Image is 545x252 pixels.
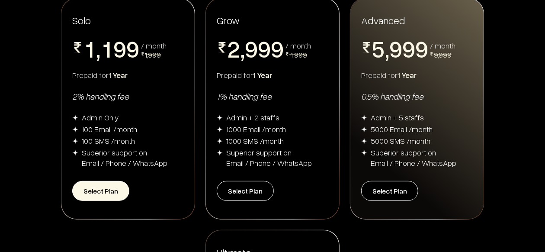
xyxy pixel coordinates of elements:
[361,115,367,121] img: img
[72,70,184,80] div: Prepaid for
[372,37,385,60] span: 5
[226,147,312,168] div: Superior support on Email / Phone / WhatsApp
[245,37,258,60] span: 9
[109,70,128,80] span: 1 Year
[72,90,184,102] div: 2% handling fee
[72,14,91,26] span: Solo
[72,150,78,156] img: img
[434,50,452,59] span: 9,999
[226,112,279,123] div: Admin + 2 staffs
[228,60,240,84] span: 3
[361,70,473,80] div: Prepaid for
[253,70,272,80] span: 1 Year
[217,150,223,156] img: img
[371,124,433,134] div: 5000 Email /month
[226,124,286,134] div: 1000 Email /month
[371,147,456,168] div: Superior support on Email / Phone / WhatsApp
[371,136,430,146] div: 5000 SMS /month
[82,112,119,123] div: Admin Only
[72,115,78,121] img: img
[217,14,240,26] span: Grow
[217,70,328,80] div: Prepaid for
[217,138,223,144] img: img
[361,150,367,156] img: img
[82,136,135,146] div: 100 SMS /month
[372,60,385,84] span: 6
[83,60,96,84] span: 2
[361,126,367,132] img: img
[402,37,415,60] span: 9
[389,37,402,60] span: 9
[217,126,223,132] img: img
[361,90,473,102] div: 0.5% handling fee
[361,138,367,144] img: img
[72,181,129,201] button: Select Plan
[72,126,78,132] img: img
[361,42,372,53] img: pricing-rupee
[217,115,223,121] img: img
[361,13,405,27] span: Advanced
[141,42,167,49] div: / month
[285,42,311,49] div: / month
[217,42,228,53] img: pricing-rupee
[113,37,126,60] span: 9
[217,90,328,102] div: 1% handling fee
[126,37,139,60] span: 9
[145,50,161,59] span: 1,999
[258,37,271,60] span: 9
[96,37,100,63] span: ,
[100,37,113,60] span: 1
[82,124,137,134] div: 100 Email /month
[141,52,144,56] img: pricing-rupee
[72,42,83,53] img: pricing-rupee
[285,52,289,56] img: pricing-rupee
[361,181,418,201] button: Select Plan
[398,70,417,80] span: 1 Year
[82,147,167,168] div: Superior support on Email / Phone / WhatsApp
[430,52,433,56] img: pricing-rupee
[72,138,78,144] img: img
[385,37,389,63] span: ,
[415,37,428,60] span: 9
[83,37,96,60] span: 1
[271,37,284,60] span: 9
[371,112,424,123] div: Admin + 5 staffs
[240,37,245,63] span: ,
[100,60,113,84] span: 2
[430,42,455,49] div: / month
[228,37,240,60] span: 2
[226,136,284,146] div: 1000 SMS /month
[217,181,274,201] button: Select Plan
[289,50,307,59] span: 4,999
